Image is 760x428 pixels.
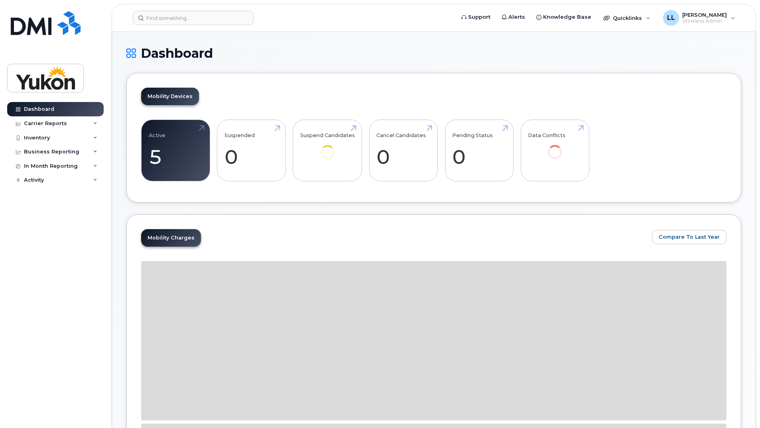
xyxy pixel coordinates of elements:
a: Cancel Candidates 0 [376,124,430,177]
span: Compare To Last Year [659,233,720,241]
a: Mobility Charges [141,229,201,247]
a: Active 5 [149,124,203,177]
h1: Dashboard [126,46,741,60]
a: Mobility Devices [141,88,199,105]
a: Pending Status 0 [452,124,506,177]
a: Data Conflicts [528,124,582,170]
button: Compare To Last Year [652,230,727,244]
a: Suspend Candidates [300,124,355,170]
a: Suspended 0 [224,124,278,177]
